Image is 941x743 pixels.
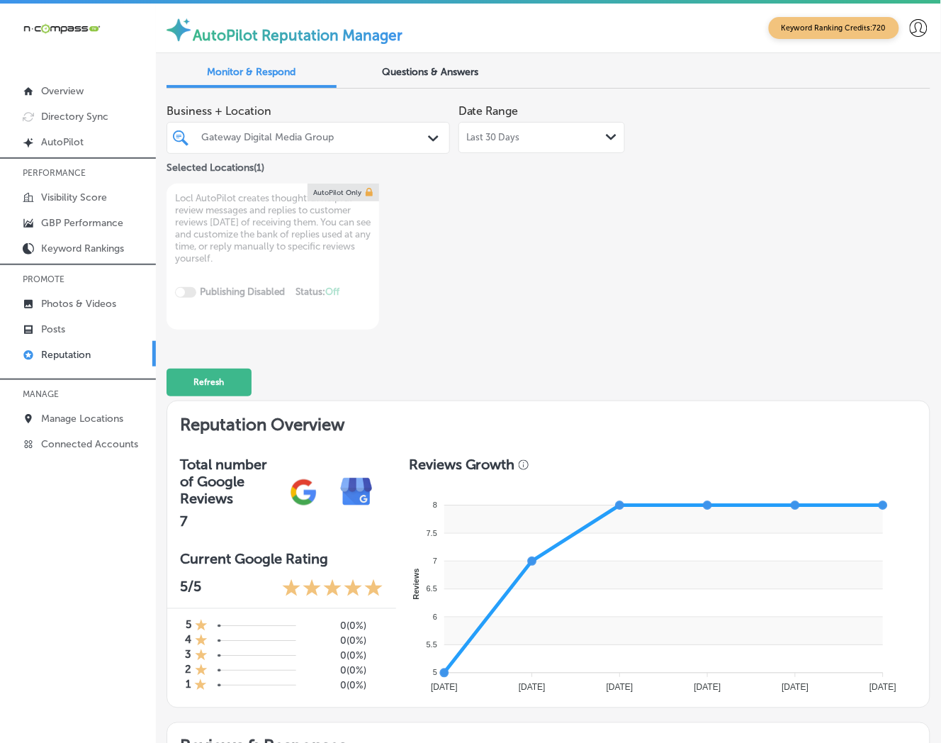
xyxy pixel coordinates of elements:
[23,22,101,35] img: 660ab0bf-5cc7-4cb8-ba1c-48b5ae0f18e60NCTV_CLogo_TV_Black_-500x88.png
[180,456,277,507] h3: Total number of Google Reviews
[519,682,546,692] tspan: [DATE]
[201,132,429,144] div: Gateway Digital Media Group
[41,298,116,310] p: Photos & Videos
[308,650,366,662] h5: 0 ( 0% )
[433,613,437,621] tspan: 6
[185,634,191,649] h4: 4
[195,619,208,634] div: 1 Star
[330,466,383,519] img: e7ababfa220611ac49bdb491a11684a6.png
[41,136,84,148] p: AutoPilot
[41,111,108,123] p: Directory Sync
[180,579,201,600] p: 5 /5
[427,529,437,537] tspan: 7.5
[433,501,437,509] tspan: 8
[195,664,208,678] div: 1 Star
[195,649,208,664] div: 1 Star
[869,682,896,692] tspan: [DATE]
[433,557,437,565] tspan: 7
[186,678,191,693] h4: 1
[466,132,520,143] span: Last 30 Days
[427,640,437,649] tspan: 5.5
[431,682,458,692] tspan: [DATE]
[308,620,366,632] h5: 0 ( 0% )
[694,682,721,692] tspan: [DATE]
[41,85,84,97] p: Overview
[382,66,478,78] span: Questions & Answers
[41,217,123,229] p: GBP Performance
[194,678,207,693] div: 1 Star
[412,569,421,600] text: Reviews
[167,156,264,174] p: Selected Locations ( 1 )
[782,682,808,692] tspan: [DATE]
[41,413,123,425] p: Manage Locations
[186,619,191,634] h4: 5
[195,634,208,649] div: 1 Star
[458,104,519,118] label: Date Range
[769,17,899,39] span: Keyword Ranking Credits: 720
[185,649,191,664] h4: 3
[41,438,138,450] p: Connected Accounts
[308,635,366,647] h5: 0 ( 0% )
[427,584,437,593] tspan: 6.5
[193,26,402,44] label: AutoPilot Reputation Manager
[607,682,633,692] tspan: [DATE]
[167,104,450,118] span: Business + Location
[277,466,330,519] img: gPZS+5FD6qPJAAAAABJRU5ErkJggg==
[208,66,296,78] span: Monitor & Respond
[409,456,515,473] h3: Reviews Growth
[41,191,107,203] p: Visibility Score
[164,16,193,44] img: autopilot-icon
[308,665,366,677] h5: 0 ( 0% )
[180,513,277,530] h2: 7
[41,242,124,255] p: Keyword Rankings
[41,349,91,361] p: Reputation
[185,664,191,678] h4: 2
[433,669,437,677] tspan: 5
[167,369,252,396] button: Refresh
[41,323,65,335] p: Posts
[308,680,366,692] h5: 0 ( 0% )
[167,401,930,443] h2: Reputation Overview
[282,579,383,600] div: 5 Stars
[180,551,383,568] h3: Current Google Rating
